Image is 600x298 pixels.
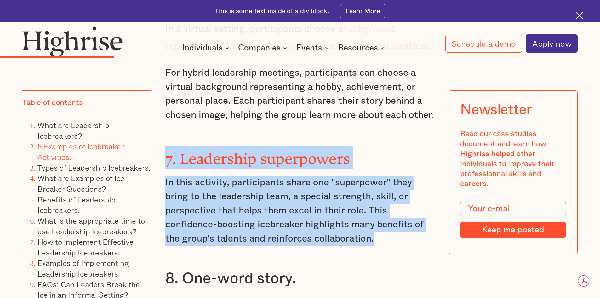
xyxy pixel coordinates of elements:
div: Individuals [182,44,223,52]
div: Table of contents [22,98,83,108]
a: How to implement Effective Leadership Icebreakers. [37,236,134,258]
img: Highrise logo [22,26,123,56]
div: This is some text inside of a div block. [215,7,329,16]
div: Events [296,44,322,52]
div: Events [296,44,330,52]
a: What is the appropriate time to use Leadership Icebreakers? [37,215,145,237]
div: Resources [338,44,378,52]
a: What are Examples of Ice Breaker Questions? [37,172,124,195]
a: Schedule a demo [445,35,522,53]
p: In this activity, participants share one "superpower" they bring to the leadership team, a specia... [165,176,435,246]
a: 8 Examples of Icebreaker Activities. [37,140,123,163]
p: For hybrid leadership meetings, participants can choose a virtual background representing a hobby... [165,66,435,122]
div: Companies [238,44,281,52]
a: Apply now [526,34,578,53]
a: What are Leadership Icebreakers? [37,119,109,142]
a: Benefits of Leadership Icebreakers. [37,194,116,216]
form: Modal Form [460,201,566,238]
div: Individuals [182,44,231,52]
div: Resources [338,44,386,52]
img: Cross icon [576,12,583,19]
input: Keep me posted [460,222,566,238]
input: Your e-mail [460,201,566,218]
div: Newsletter [460,102,532,118]
a: Examples of Implementing Leadership Icebreakers. [37,257,129,279]
div: Read our case studies document and learn how Highrise helped other individuals to improve their p... [460,129,566,189]
div: Companies [238,44,289,52]
a: Learn More [340,4,385,18]
h3: 8. One-word story. [165,269,435,288]
a: Types of Leadership Icebreakers. [37,162,151,173]
strong: 7. Leadership superpowers [165,150,350,160]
